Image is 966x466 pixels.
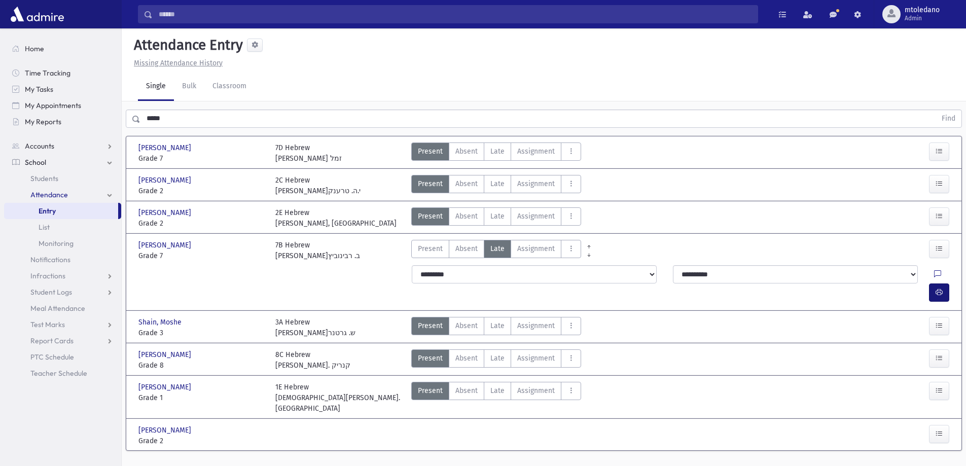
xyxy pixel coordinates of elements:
span: Absent [455,243,478,254]
span: Students [30,174,58,183]
span: Test Marks [30,320,65,329]
span: [PERSON_NAME] [138,240,193,250]
span: Infractions [30,271,65,280]
a: Teacher Schedule [4,365,121,381]
span: Absent [455,320,478,331]
div: 7D Hebrew [PERSON_NAME] זמל [275,142,342,164]
span: Late [490,385,505,396]
span: Present [418,385,443,396]
a: Missing Attendance History [130,59,223,67]
a: Students [4,170,121,187]
u: Missing Attendance History [134,59,223,67]
h5: Attendance Entry [130,37,243,54]
a: Test Marks [4,316,121,333]
div: AttTypes [411,207,581,229]
a: Attendance [4,187,121,203]
img: AdmirePro [8,4,66,24]
div: AttTypes [411,317,581,338]
div: 1E Hebrew [DEMOGRAPHIC_DATA][PERSON_NAME]. [GEOGRAPHIC_DATA] [275,382,402,414]
span: Assignment [517,146,555,157]
div: 2C Hebrew [PERSON_NAME]י.ה. טרענק [275,175,361,196]
span: [PERSON_NAME] [138,175,193,186]
span: Absent [455,211,478,222]
span: List [39,223,50,232]
a: Notifications [4,252,121,268]
span: My Tasks [25,85,53,94]
span: Present [418,211,443,222]
span: Entry [39,206,56,216]
a: My Appointments [4,97,121,114]
span: Grade 8 [138,360,265,371]
div: 7B Hebrew [PERSON_NAME]ב. רבינוביץ [275,240,360,261]
span: Grade 3 [138,328,265,338]
a: My Tasks [4,81,121,97]
div: AttTypes [411,240,581,261]
span: Admin [905,14,940,22]
span: Meal Attendance [30,304,85,313]
span: mtoledano [905,6,940,14]
span: Grade 2 [138,186,265,196]
span: [PERSON_NAME] [138,349,193,360]
span: Assignment [517,211,555,222]
span: Grade 2 [138,436,265,446]
span: Assignment [517,243,555,254]
a: Report Cards [4,333,121,349]
span: Present [418,243,443,254]
div: AttTypes [411,349,581,371]
a: List [4,219,121,235]
a: Monitoring [4,235,121,252]
a: Home [4,41,121,57]
span: Assignment [517,178,555,189]
span: Shain, Moshe [138,317,184,328]
span: [PERSON_NAME] [138,142,193,153]
span: PTC Schedule [30,352,74,362]
div: 3A Hebrew [PERSON_NAME]ש. גרטנר [275,317,355,338]
span: Late [490,146,505,157]
span: Monitoring [39,239,74,248]
span: [PERSON_NAME] [138,382,193,392]
span: Present [418,353,443,364]
input: Search [153,5,758,23]
span: Teacher Schedule [30,369,87,378]
span: Student Logs [30,288,72,297]
a: My Reports [4,114,121,130]
span: School [25,158,46,167]
a: Infractions [4,268,121,284]
span: Grade 7 [138,153,265,164]
a: Accounts [4,138,121,154]
span: My Reports [25,117,61,126]
span: Late [490,320,505,331]
a: Bulk [174,73,204,101]
span: Assignment [517,385,555,396]
span: Assignment [517,353,555,364]
span: Absent [455,353,478,364]
a: School [4,154,121,170]
span: Absent [455,385,478,396]
span: Late [490,353,505,364]
span: [PERSON_NAME] [138,207,193,218]
div: AttTypes [411,142,581,164]
button: Find [936,110,961,127]
span: Accounts [25,141,54,151]
a: Time Tracking [4,65,121,81]
a: Student Logs [4,284,121,300]
span: Present [418,178,443,189]
span: Time Tracking [25,68,70,78]
span: Late [490,211,505,222]
span: Home [25,44,44,53]
a: Entry [4,203,118,219]
span: [PERSON_NAME] [138,425,193,436]
span: Notifications [30,255,70,264]
div: AttTypes [411,175,581,196]
a: Classroom [204,73,255,101]
span: Report Cards [30,336,74,345]
span: Present [418,320,443,331]
div: AttTypes [411,382,581,414]
span: Late [490,178,505,189]
div: 2E Hebrew [PERSON_NAME], [GEOGRAPHIC_DATA] [275,207,397,229]
a: PTC Schedule [4,349,121,365]
span: Late [490,243,505,254]
span: Grade 2 [138,218,265,229]
span: My Appointments [25,101,81,110]
a: Meal Attendance [4,300,121,316]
